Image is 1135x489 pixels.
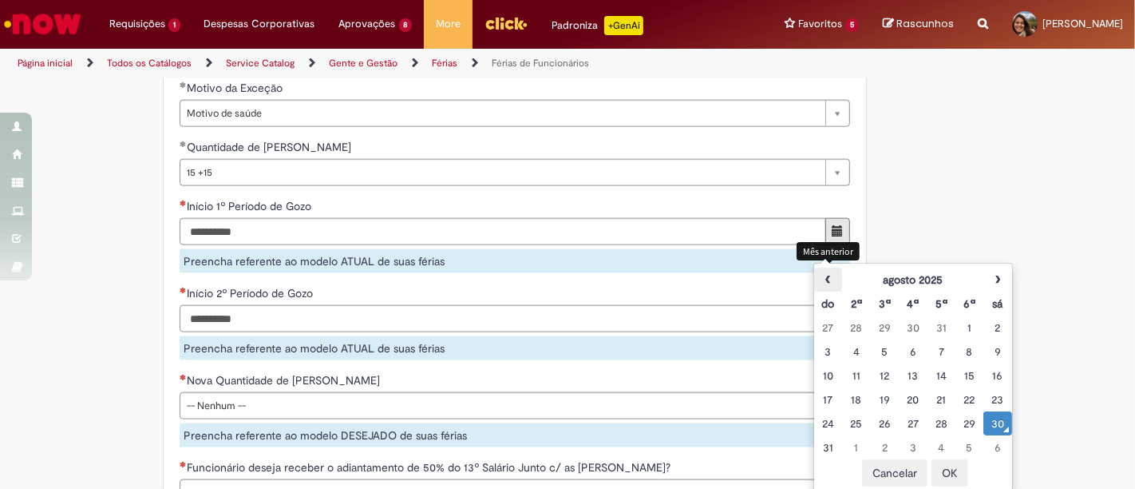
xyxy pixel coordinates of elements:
[959,368,979,384] div: 15 August 2025 Friday
[18,57,73,70] a: Página inicial
[187,460,674,475] span: Funcionário deseja receber o adiantamento de 50% do 13º Salário Junto c/ as [PERSON_NAME]?
[1042,17,1123,30] span: [PERSON_NAME]
[927,292,955,316] th: Quinta-feira
[903,439,923,455] div: 03 September 2025 Wednesday
[983,268,1011,292] th: Próximo mês
[204,16,315,32] span: Despesas Corporativas
[896,16,954,31] span: Rascunhos
[798,16,842,32] span: Favoritos
[180,305,826,332] input: Início 2º Período de Gozo
[187,199,314,213] span: Início 1º Período de Gozo
[109,16,165,32] span: Requisições
[931,392,951,407] div: 21 August 2025 Thursday
[814,268,842,292] th: Mês anterior
[484,11,528,35] img: click_logo_yellow_360x200.png
[339,16,396,32] span: Aprovações
[931,320,951,336] div: 31 July 2025 Thursday
[883,17,954,32] a: Rascunhos
[987,439,1007,455] div: 06 September 2025 Saturday
[845,18,859,32] span: 5
[12,49,745,78] ul: Trilhas de página
[180,81,187,88] span: Obrigatório Preenchido
[2,8,84,40] img: ServiceNow
[846,344,866,360] div: 04 August 2025 Monday
[180,374,187,380] span: Necessários
[899,292,927,316] th: Quarta-feira
[432,57,457,70] a: Férias
[903,415,923,431] div: 27 August 2025 Wednesday
[818,392,838,407] div: 17 August 2025 Sunday
[187,81,286,95] span: Motivo da Exceção
[226,57,295,70] a: Service Catalog
[604,16,643,35] p: +GenAi
[187,286,316,300] span: Início 2º Período de Gozo
[931,368,951,384] div: 14 August 2025 Thursday
[187,140,354,154] span: Quantidade de [PERSON_NAME]
[846,320,866,336] div: 28 July 2025 Monday
[846,368,866,384] div: 11 August 2025 Monday
[987,320,1007,336] div: 02 August 2025 Saturday
[180,461,187,467] span: Necessários
[825,218,850,245] button: Mostrar calendário para Início 1º Período de Gozo
[842,268,983,292] th: agosto 2025. Alternar mês
[180,218,826,245] input: Início 1º Período de Gozo
[931,459,968,487] button: OK
[180,141,187,147] span: Obrigatório Preenchido
[180,249,850,273] div: Preencha referente ao modelo ATUAL de suas férias
[903,368,923,384] div: 13 August 2025 Wednesday
[903,344,923,360] div: 06 August 2025 Wednesday
[436,16,461,32] span: More
[959,439,979,455] div: 05 September 2025 Friday
[931,344,951,360] div: 07 August 2025 Thursday
[818,344,838,360] div: 03 August 2025 Sunday
[875,320,895,336] div: 29 July 2025 Tuesday
[903,392,923,407] div: 20 August 2025 Wednesday
[552,16,643,35] div: Padroniza
[846,439,866,455] div: 01 September 2025 Monday
[187,101,817,126] span: Motivo de saúde
[818,320,838,336] div: 27 July 2025 Sunday
[168,18,180,32] span: 1
[875,368,895,384] div: 12 August 2025 Tuesday
[846,392,866,407] div: 18 August 2025 Monday
[187,160,817,185] span: 15 +15
[187,393,817,419] span: -- Nenhum --
[797,242,860,260] div: Mês anterior
[959,320,979,336] div: 01 August 2025 Friday
[814,292,842,316] th: Domingo
[846,415,866,431] div: 25 August 2025 Monday
[492,57,589,70] a: Férias de Funcionários
[818,368,838,384] div: 10 August 2025 Sunday
[987,344,1007,360] div: 09 August 2025 Saturday
[818,415,838,431] div: 24 August 2025 Sunday
[180,336,850,360] div: Preencha referente ao modelo ATUAL de suas férias
[959,392,979,407] div: 22 August 2025 Friday
[842,292,870,316] th: Segunda-feira
[875,415,895,431] div: 26 August 2025 Tuesday
[875,392,895,407] div: 19 August 2025 Tuesday
[987,415,1007,431] div: O seletor de data foi aberto.30 August 2025 Saturday
[987,368,1007,384] div: 16 August 2025 Saturday
[959,415,979,431] div: 29 August 2025 Friday
[987,392,1007,407] div: 23 August 2025 Saturday
[180,423,850,447] div: Preencha referente ao modelo DESEJADO de suas férias
[983,292,1011,316] th: Sábado
[955,292,983,316] th: Sexta-feira
[862,459,927,487] button: Cancelar
[875,344,895,360] div: 05 August 2025 Tuesday
[107,57,192,70] a: Todos os Catálogos
[180,200,187,206] span: Necessários
[931,415,951,431] div: 28 August 2025 Thursday
[931,439,951,455] div: 04 September 2025 Thursday
[329,57,397,70] a: Gente e Gestão
[180,287,187,293] span: Necessários
[399,18,413,32] span: 8
[959,344,979,360] div: 08 August 2025 Friday
[903,320,923,336] div: 30 July 2025 Wednesday
[187,373,383,388] span: Nova Quantidade de [PERSON_NAME]
[818,439,838,455] div: 31 August 2025 Sunday
[871,292,899,316] th: Terça-feira
[875,439,895,455] div: 02 September 2025 Tuesday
